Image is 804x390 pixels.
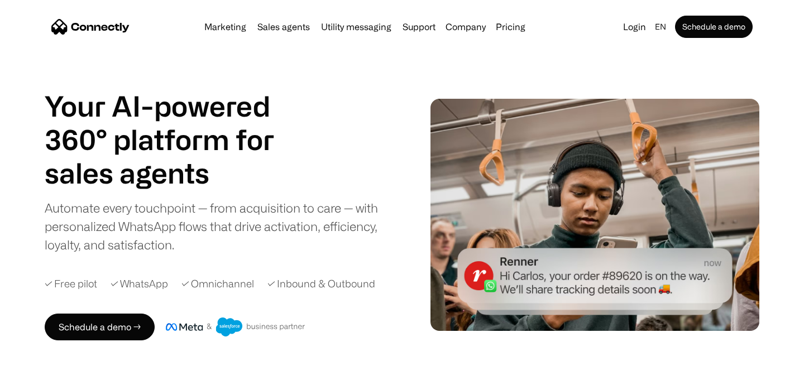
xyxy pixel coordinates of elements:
[317,22,396,31] a: Utility messaging
[45,156,301,190] div: carousel
[398,22,440,31] a: Support
[442,19,489,35] div: Company
[650,19,673,35] div: en
[253,22,314,31] a: Sales agents
[51,18,130,35] a: home
[675,16,753,38] a: Schedule a demo
[45,276,97,291] div: ✓ Free pilot
[45,156,301,190] div: 1 of 4
[619,19,650,35] a: Login
[655,19,666,35] div: en
[45,314,155,340] a: Schedule a demo →
[45,199,396,254] div: Automate every touchpoint — from acquisition to care — with personalized WhatsApp flows that driv...
[166,317,305,336] img: Meta and Salesforce business partner badge.
[181,276,254,291] div: ✓ Omnichannel
[267,276,375,291] div: ✓ Inbound & Outbound
[45,156,301,190] h1: sales agents
[446,19,486,35] div: Company
[491,22,530,31] a: Pricing
[11,369,67,386] aside: Language selected: English
[200,22,251,31] a: Marketing
[45,89,301,156] h1: Your AI-powered 360° platform for
[22,370,67,386] ul: Language list
[111,276,168,291] div: ✓ WhatsApp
